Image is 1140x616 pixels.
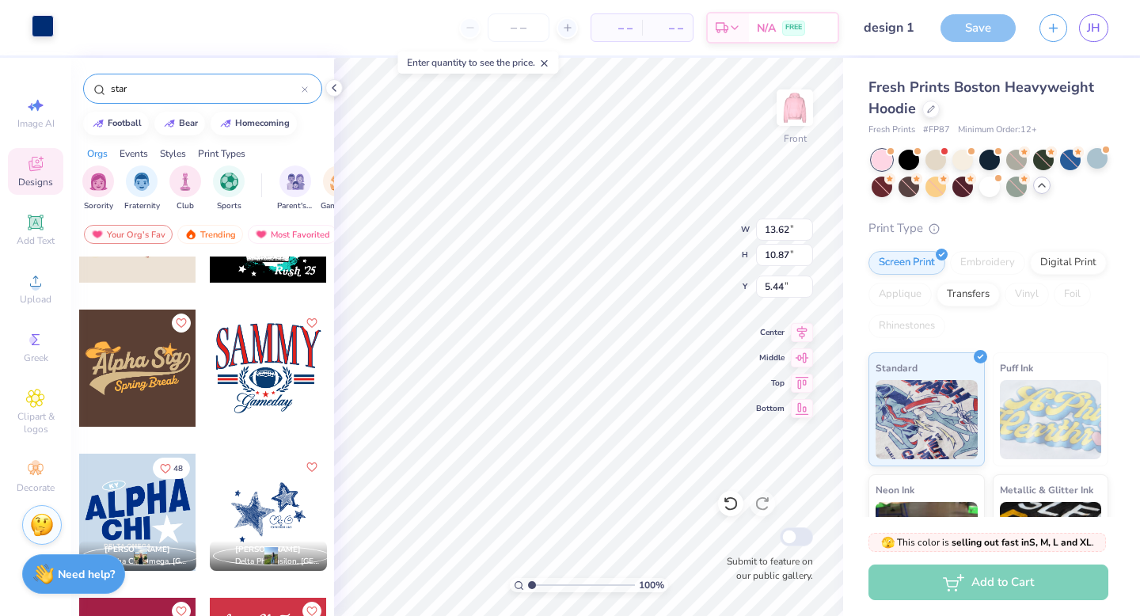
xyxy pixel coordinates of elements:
img: Sorority Image [89,173,108,191]
span: Designs [18,176,53,188]
div: homecoming [235,119,290,127]
div: filter for Parent's Weekend [277,165,313,212]
input: – – [488,13,549,42]
div: filter for Fraternity [124,165,160,212]
img: Standard [876,380,978,459]
span: Game Day [321,200,357,212]
div: filter for Game Day [321,165,357,212]
button: filter button [277,165,313,212]
button: football [83,112,149,135]
button: homecoming [211,112,297,135]
div: Screen Print [868,251,945,275]
span: – – [652,20,683,36]
a: JH [1079,14,1108,42]
img: Parent's Weekend Image [287,173,305,191]
button: filter button [213,165,245,212]
div: Print Types [198,146,245,161]
span: [PERSON_NAME] [235,544,301,555]
span: Image AI [17,117,55,130]
div: Embroidery [950,251,1025,275]
div: Most Favorited [248,225,337,244]
span: Bottom [756,403,785,414]
button: filter button [124,165,160,212]
span: Clipart & logos [8,410,63,435]
div: filter for Club [169,165,201,212]
img: Front [779,92,811,124]
span: Center [756,327,785,338]
span: Fresh Prints Boston Heavyweight Hoodie [868,78,1094,118]
button: bear [154,112,205,135]
span: 100 % [639,578,664,592]
strong: Need help? [58,567,115,582]
div: filter for Sorority [82,165,114,212]
span: # FP87 [923,124,950,137]
div: Foil [1054,283,1091,306]
div: Orgs [87,146,108,161]
span: Puff Ink [1000,359,1033,376]
input: Try "Alpha" [109,81,302,97]
span: Standard [876,359,918,376]
span: This color is . [881,535,1094,549]
div: Styles [160,146,186,161]
span: Decorate [17,481,55,494]
div: Events [120,146,148,161]
span: Sorority [84,200,113,212]
span: [PERSON_NAME] [104,544,170,555]
div: Digital Print [1030,251,1107,275]
button: Like [302,458,321,477]
div: Trending [177,225,243,244]
div: Print Type [868,219,1108,238]
img: trend_line.gif [92,119,104,128]
img: Puff Ink [1000,380,1102,459]
span: 48 [173,465,183,473]
div: Your Org's Fav [84,225,173,244]
div: Applique [868,283,932,306]
input: Untitled Design [851,12,929,44]
span: Fresh Prints [868,124,915,137]
span: N/A [757,20,776,36]
img: Neon Ink [876,502,978,581]
span: Parent's Weekend [277,200,313,212]
img: Fraternity Image [133,173,150,191]
span: – – [601,20,633,36]
strong: selling out fast in S, M, L and XL [952,536,1092,549]
span: Middle [756,352,785,363]
span: Greek [24,352,48,364]
span: Neon Ink [876,481,914,498]
div: Rhinestones [868,314,945,338]
button: filter button [321,165,357,212]
span: Metallic & Glitter Ink [1000,481,1093,498]
div: football [108,119,142,127]
button: Like [172,314,191,333]
span: Fraternity [124,200,160,212]
span: Club [177,200,194,212]
label: Submit to feature on our public gallery. [718,554,813,583]
img: Game Day Image [330,173,348,191]
span: 🫣 [881,535,895,550]
div: Transfers [937,283,1000,306]
img: Sports Image [220,173,238,191]
span: Add Text [17,234,55,247]
img: Club Image [177,173,194,191]
img: Metallic & Glitter Ink [1000,502,1102,581]
span: Alpha Chi Omega, [GEOGRAPHIC_DATA][US_STATE] [104,556,190,568]
div: filter for Sports [213,165,245,212]
span: JH [1087,19,1100,37]
span: Upload [20,293,51,306]
button: filter button [169,165,201,212]
img: most_fav.gif [91,229,104,240]
img: trending.gif [184,229,197,240]
span: Delta Phi Epsilon, [GEOGRAPHIC_DATA][US_STATE] at [GEOGRAPHIC_DATA] [235,556,321,568]
img: trend_line.gif [219,119,232,128]
button: filter button [82,165,114,212]
div: bear [179,119,198,127]
button: Like [153,458,190,479]
div: Vinyl [1005,283,1049,306]
span: Sports [217,200,241,212]
span: Top [756,378,785,389]
div: Front [784,131,807,146]
span: FREE [785,22,802,33]
button: Like [302,314,321,333]
img: most_fav.gif [255,229,268,240]
img: trend_line.gif [163,119,176,128]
